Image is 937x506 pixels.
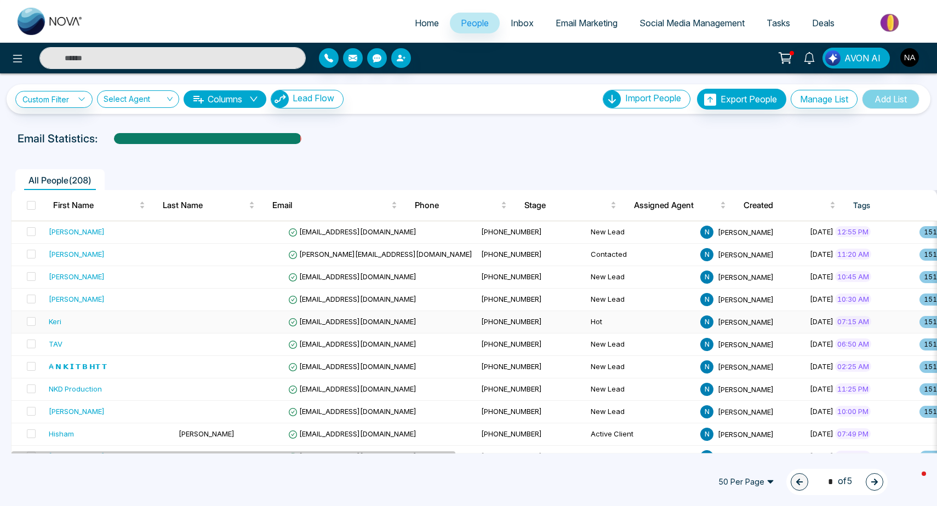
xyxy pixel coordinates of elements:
td: New Lead [586,334,696,356]
span: Stage [524,199,608,212]
a: Home [404,13,450,33]
span: [PHONE_NUMBER] [481,272,542,281]
a: Deals [801,13,845,33]
span: People [461,18,489,28]
th: Last Name [154,190,264,221]
span: 07:35 PM [835,451,871,462]
span: N [700,226,713,239]
td: Hot [586,311,696,334]
a: Lead FlowLead Flow [266,90,344,108]
div: [PERSON_NAME] [49,294,105,304]
img: Lead Flow [271,90,289,108]
span: N [700,360,713,373]
span: Email [272,199,389,212]
td: New Lead [586,221,696,244]
span: 11:25 PM [835,383,871,394]
span: Assigned Agent [634,199,718,212]
td: New Lead [586,401,696,423]
span: [DATE] [810,295,833,303]
span: [DATE] [810,227,833,236]
span: 07:15 AM [835,316,871,327]
span: [EMAIL_ADDRESS][DOMAIN_NAME] [288,227,416,236]
span: [PERSON_NAME] [718,429,774,438]
span: All People ( 208 ) [24,175,96,186]
span: [EMAIL_ADDRESS][DOMAIN_NAME] [288,295,416,303]
span: 02:25 AM [835,361,871,372]
span: [EMAIL_ADDRESS][DOMAIN_NAME] [288,340,416,348]
th: Stage [516,190,625,221]
span: First Name [53,199,137,212]
div: [PERSON_NAME] [49,406,105,417]
span: [PHONE_NUMBER] [481,452,542,461]
span: [PHONE_NUMBER] [481,227,542,236]
span: 10:30 AM [835,294,871,304]
span: [DATE] [810,452,833,461]
span: [PERSON_NAME] [179,429,235,438]
span: [PERSON_NAME] [718,340,774,348]
span: [PERSON_NAME] [718,272,774,281]
span: [PERSON_NAME] [718,452,774,461]
span: 11:20 AM [835,249,871,260]
th: Email [264,190,406,221]
span: 12:55 PM [835,226,871,237]
span: [PERSON_NAME] [718,384,774,393]
span: [PHONE_NUMBER] [481,429,542,438]
span: [DATE] [810,407,833,416]
span: [PERSON_NAME][EMAIL_ADDRESS][DOMAIN_NAME] [288,250,472,258]
span: [PHONE_NUMBER] [481,384,542,393]
span: [DATE] [810,429,833,438]
span: of 5 [821,474,853,489]
span: Created [744,199,827,212]
div: NKD Production [49,383,102,394]
button: Export People [697,89,786,110]
img: User Avatar [900,48,919,67]
span: [PHONE_NUMBER] [481,250,542,258]
div: Keri [49,316,61,327]
td: New Lead [586,378,696,401]
span: N [700,293,713,306]
a: Social Media Management [629,13,756,33]
th: First Name [44,190,154,221]
td: New Lead [586,289,696,311]
span: 50 Per Page [711,473,782,491]
span: N [700,248,713,261]
span: [EMAIL_ADDRESS][DOMAIN_NAME] [288,362,416,371]
th: Created [735,190,844,221]
span: N [700,405,713,418]
div: [PERSON_NAME] [49,271,105,282]
span: N [700,338,713,351]
span: [PERSON_NAME] [718,362,774,371]
span: [DATE] [810,362,833,371]
span: [PERSON_NAME] [718,295,774,303]
span: N [700,383,713,396]
td: New Lead [586,266,696,289]
td: Contacted [586,446,696,468]
span: [DATE] [810,384,833,393]
span: AVON AI [844,51,881,65]
span: N [700,315,713,329]
span: 10:45 AM [835,271,871,282]
div: Hisham [49,428,74,439]
button: Lead Flow [271,90,344,108]
button: Columnsdown [184,90,266,108]
span: [PHONE_NUMBER] [481,407,542,416]
td: Active Client [586,423,696,446]
img: Market-place.gif [851,10,930,35]
span: Lead Flow [293,93,334,104]
span: [PHONE_NUMBER] [481,362,542,371]
span: [PHONE_NUMBER] [481,340,542,348]
span: Inbox [511,18,534,28]
span: [EMAIL_ADDRESS][DOMAIN_NAME] [288,272,416,281]
span: [PERSON_NAME] [718,227,774,236]
span: N [700,428,713,441]
span: [PERSON_NAME] [718,407,774,416]
div: [PERSON_NAME] [49,226,105,237]
span: [PHONE_NUMBER] [481,295,542,303]
span: [EMAIL_ADDRESS][DOMAIN_NAME] [288,384,416,393]
span: Deals [812,18,835,28]
span: [DATE] [810,250,833,258]
span: [DATE] [810,340,833,348]
span: Social Media Management [639,18,745,28]
div: [PERSON_NAME] [49,249,105,260]
span: Tasks [767,18,790,28]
